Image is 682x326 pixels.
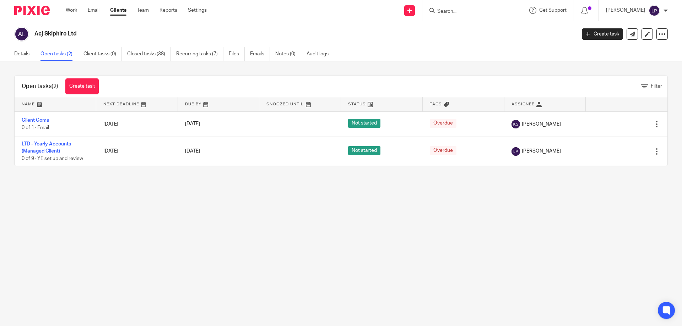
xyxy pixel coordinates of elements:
[649,5,660,16] img: svg%3E
[511,147,520,156] img: svg%3E
[14,47,35,61] a: Details
[522,121,561,128] span: [PERSON_NAME]
[582,28,623,40] a: Create task
[52,83,58,89] span: (2)
[606,7,645,14] p: [PERSON_NAME]
[185,149,200,154] span: [DATE]
[348,102,366,106] span: Status
[22,156,83,161] span: 0 of 9 · YE set up and review
[188,7,207,14] a: Settings
[22,125,49,130] span: 0 of 1 · Email
[137,7,149,14] a: Team
[40,47,78,61] a: Open tasks (2)
[22,142,71,154] a: LTD - Yearly Accounts (Managed Client)
[511,120,520,128] img: svg%3E
[65,78,99,94] a: Create task
[96,137,178,166] td: [DATE]
[651,84,662,89] span: Filter
[14,27,29,42] img: svg%3E
[66,7,77,14] a: Work
[229,47,245,61] a: Files
[437,9,500,15] input: Search
[83,47,122,61] a: Client tasks (0)
[159,7,177,14] a: Reports
[430,102,442,106] span: Tags
[176,47,223,61] a: Recurring tasks (7)
[430,119,456,128] span: Overdue
[539,8,567,13] span: Get Support
[96,111,178,137] td: [DATE]
[250,47,270,61] a: Emails
[522,148,561,155] span: [PERSON_NAME]
[88,7,99,14] a: Email
[430,146,456,155] span: Overdue
[185,122,200,127] span: [DATE]
[22,83,58,90] h1: Open tasks
[34,30,464,38] h2: Acj Skiphire Ltd
[14,6,50,15] img: Pixie
[348,119,380,128] span: Not started
[275,47,301,61] a: Notes (0)
[127,47,171,61] a: Closed tasks (38)
[266,102,304,106] span: Snoozed Until
[110,7,126,14] a: Clients
[348,146,380,155] span: Not started
[22,118,49,123] a: Client Coms
[307,47,334,61] a: Audit logs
